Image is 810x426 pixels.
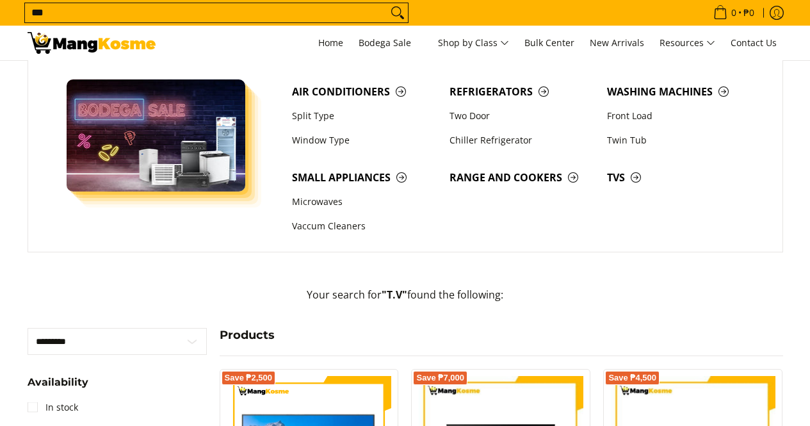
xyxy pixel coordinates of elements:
span: Save ₱2,500 [225,374,273,382]
strong: "T.V" [382,288,407,302]
span: Save ₱7,000 [416,374,464,382]
a: Microwaves [286,190,443,214]
button: Search [387,3,408,22]
span: ₱0 [741,8,756,17]
summary: Open [28,377,88,397]
a: Vaccum Cleaners [286,215,443,239]
a: TVs [601,165,758,190]
a: Split Type [286,104,443,128]
a: Small Appliances [286,165,443,190]
img: Bodega Sale [67,79,246,192]
span: New Arrivals [590,37,644,49]
a: Twin Tub [601,128,758,152]
a: Washing Machines [601,79,758,104]
a: Contact Us [724,26,783,60]
a: Front Load [601,104,758,128]
a: Shop by Class [432,26,515,60]
a: Two Door [443,104,601,128]
span: Small Appliances [292,170,437,186]
nav: Main Menu [168,26,783,60]
span: TVs [607,170,752,186]
a: Home [312,26,350,60]
span: Range and Cookers [450,170,594,186]
span: Washing Machines [607,84,752,100]
a: Resources [653,26,722,60]
span: Save ₱4,500 [608,374,656,382]
a: Bodega Sale [352,26,429,60]
img: Search: 5 results found for &quot;T.V&quot; | Mang Kosme [28,32,156,54]
a: Air Conditioners [286,79,443,104]
span: Bulk Center [524,37,574,49]
span: Availability [28,377,88,388]
span: Refrigerators [450,84,594,100]
a: In stock [28,397,78,418]
h4: Products [220,328,783,343]
a: Range and Cookers [443,165,601,190]
a: Refrigerators [443,79,601,104]
a: New Arrivals [583,26,651,60]
span: Bodega Sale [359,35,423,51]
a: Chiller Refrigerator [443,128,601,152]
span: • [709,6,758,20]
span: Home [318,37,343,49]
a: Bulk Center [518,26,581,60]
span: Shop by Class [438,35,509,51]
span: Contact Us [731,37,777,49]
a: Window Type [286,128,443,152]
span: Air Conditioners [292,84,437,100]
span: Resources [660,35,715,51]
span: 0 [729,8,738,17]
p: Your search for found the following: [28,287,783,316]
